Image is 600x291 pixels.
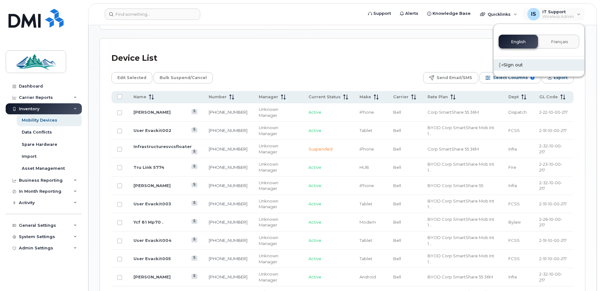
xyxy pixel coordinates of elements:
a: [PHONE_NUMBER] [209,146,247,151]
a: View Last Bill [191,274,197,279]
a: View Last Bill [191,128,197,132]
div: IT Support [523,8,585,20]
span: Active [308,201,321,206]
a: Infrastructuresvcsfloater [133,144,192,149]
a: [PHONE_NUMBER] [209,110,247,115]
a: [PHONE_NUMBER] [209,183,247,188]
span: Carrier [393,94,409,100]
span: Infra [508,274,517,279]
span: BYOD Corp SmartShare Mob Int 10 [427,198,494,209]
span: 2-26-10-00-217 [539,217,562,228]
span: Android [359,274,376,279]
span: Name [133,94,146,100]
span: IT Support [542,9,574,14]
span: 2-51-10-00-217 [539,256,567,261]
span: BYOD Corp SmartShare Mob Int 10 [427,162,494,173]
a: [PERSON_NAME] [133,274,171,279]
span: Corp SmartShare 55 36M [427,146,479,151]
span: Tablet [359,128,372,133]
a: [PHONE_NUMBER] [209,201,247,206]
span: 2-32-10-00-217 [539,271,562,282]
a: [PHONE_NUMBER] [209,238,247,243]
span: Wireless Admin [542,14,574,19]
div: Unknown Manager [259,235,297,246]
div: Unknown Manager [259,106,297,118]
span: IS [531,10,536,18]
div: Unknown Manager [259,161,297,173]
button: Select Columns 9 [479,72,541,83]
a: User Evackit002 [133,128,171,133]
span: 2-51-10-00-217 [539,201,567,206]
span: GL Code [539,94,558,100]
span: Bylaw [508,220,521,225]
span: Export [554,73,568,83]
a: User Evackit003 [133,201,171,206]
a: User Evackit005 [133,256,171,261]
div: Unknown Manager [259,253,297,265]
div: Sign out [494,59,584,71]
a: View Last Bill [191,219,197,224]
a: Ycf 81 Mp70 . [133,220,163,225]
span: Tablet [359,256,372,261]
span: 9 [530,76,535,80]
span: Corp SmartShare 55 36M [427,110,479,115]
button: Export [542,72,574,83]
a: Tru Link 5774 [133,165,164,170]
span: iPhone [359,110,374,115]
span: Active [308,220,321,225]
span: Suspended [308,146,332,151]
span: 2-32-10-00-217 [539,180,562,191]
span: FCSS [508,128,520,133]
span: Fire [508,165,516,170]
span: Français [551,39,568,44]
span: BYOD Corp SmartShare 55 36M [427,274,493,279]
span: Manager [259,94,278,100]
span: 2-51-10-00-217 [539,128,567,133]
span: Modem [359,220,376,225]
a: [PHONE_NUMBER] [209,220,247,225]
span: Select Columns [493,73,528,83]
span: iPhone [359,183,374,188]
span: Active [308,274,321,279]
span: Active [308,256,321,261]
div: Device List [111,50,157,66]
span: Infra [508,183,517,188]
span: Tablet [359,201,372,206]
a: [PHONE_NUMBER] [209,256,247,261]
span: Current Status [308,94,341,100]
a: [PERSON_NAME] [133,183,171,188]
span: Active [308,183,321,188]
span: Dept [508,94,519,100]
div: Unknown Manager [259,125,297,136]
span: Bell [393,256,401,261]
span: 2-22-10-00-217 [539,110,568,115]
span: 2-51-10-00-217 [539,238,567,243]
button: Edit Selected [111,72,152,83]
span: Active [308,128,321,133]
span: BYOD Corp SmartShare 55 [427,183,483,188]
span: Active [308,110,321,115]
span: Edit Selected [117,73,146,83]
span: 2-23-10-00-217 [539,162,562,173]
span: Bell [393,183,401,188]
span: Active [308,238,321,243]
a: [PHONE_NUMBER] [209,165,247,170]
span: Bell [393,274,401,279]
a: Knowledge Base [423,7,475,20]
span: HUB [359,165,369,170]
button: Bulk Suspend/Cancel [154,72,213,83]
a: View Last Bill [191,183,197,187]
input: Find something... [105,9,200,20]
span: BYOD Corp SmartShare Mob Int 10 [427,253,494,264]
span: Send Email/SMS [437,73,472,83]
a: View Last Bill [191,237,197,242]
span: BYOD Corp SmartShare Mob Int 10 [427,217,494,228]
a: Alerts [395,7,423,20]
span: Bell [393,238,401,243]
span: Bell [393,165,401,170]
span: Tablet [359,238,372,243]
span: Quicklinks [488,12,511,17]
button: Send Email/SMS [423,72,478,83]
span: Active [308,165,321,170]
span: Make [359,94,371,100]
